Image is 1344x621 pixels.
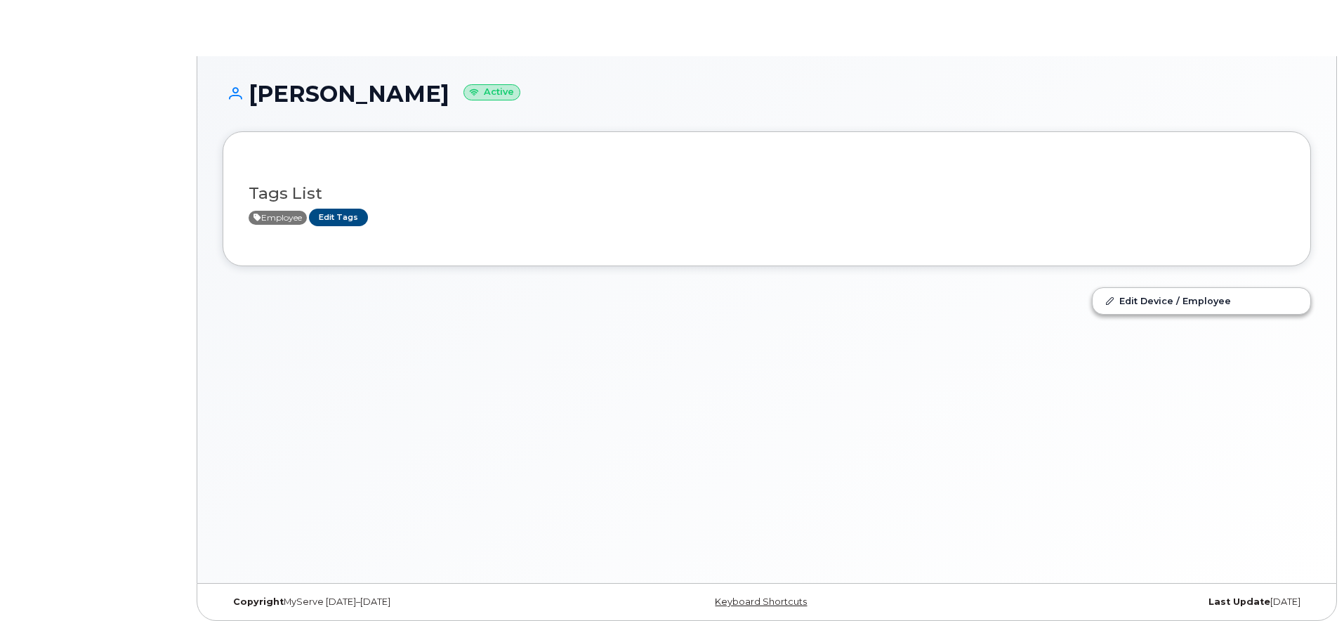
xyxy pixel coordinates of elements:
a: Edit Device / Employee [1093,288,1310,313]
h1: [PERSON_NAME] [223,81,1311,106]
span: Active [249,211,307,225]
h3: Tags List [249,185,1285,202]
a: Edit Tags [309,209,368,226]
strong: Last Update [1208,596,1270,607]
small: Active [463,84,520,100]
div: [DATE] [948,596,1311,608]
strong: Copyright [233,596,284,607]
a: Keyboard Shortcuts [715,596,807,607]
div: MyServe [DATE]–[DATE] [223,596,586,608]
